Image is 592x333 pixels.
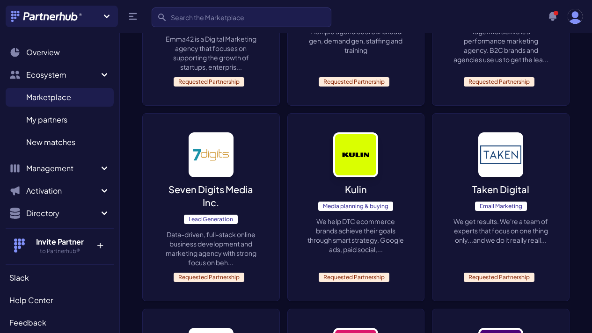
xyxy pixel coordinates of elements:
p: We get results. We're a team of experts that focus on one thing only...and we do it really reall... [451,217,550,245]
a: image_alt Seven Digits Media Inc.Lead GenerationData-driven, full-stack online business developme... [142,113,280,301]
img: Partnerhub® Logo [11,11,83,22]
span: New matches [26,137,75,148]
span: Marketplace [26,92,71,103]
input: Search the Marketplace [152,7,331,27]
p: Tags Interactive is a performance marketing agency. B2C brands and agencies use us to get the lea... [451,27,550,64]
img: user photo [568,9,583,24]
p: Multiple agencies around lead gen, demand gen, staffing and training [307,27,406,55]
span: Feedback [9,317,46,328]
a: Feedback [6,313,114,332]
span: Requested Partnership [174,273,244,282]
a: Marketplace [6,88,114,107]
span: Requested Partnership [319,273,389,282]
p: Data-driven, full-stack online business development and marketing agency with strong focus on beh... [161,230,261,267]
span: Requested Partnership [174,77,244,87]
span: Slack [9,272,29,283]
img: image_alt [333,132,378,177]
a: Overview [6,43,114,62]
a: image_alt KulinMedia planning & buyingWe help DTC ecommerce brands achieve their goals through sm... [287,113,425,301]
button: Activation [6,181,114,200]
button: Management [6,159,114,178]
h4: Invite Partner [29,236,90,247]
span: Directory [26,208,99,219]
button: Invite Partner to Partnerhub® + [6,228,114,262]
p: + [90,236,110,251]
p: Emma42 is a Digital Marketing agency that focuses on supporting the growth of startups, enterpris... [161,34,261,72]
span: Requested Partnership [464,77,534,87]
h5: to Partnerhub® [29,247,90,255]
span: Requested Partnership [464,273,534,282]
button: Ecosystem [6,65,114,84]
span: Help Center [9,295,53,306]
span: Requested Partnership [319,77,389,87]
p: Kulin [345,183,367,196]
p: We help DTC ecommerce brands achieve their goals through smart strategy, Google ads, paid social,... [307,217,406,254]
span: Media planning & buying [318,202,393,211]
span: Overview [26,47,60,58]
span: Lead Generation [184,215,238,224]
span: Ecosystem [26,69,99,80]
a: My partners [6,110,114,129]
img: image_alt [478,132,523,177]
span: Activation [26,185,99,196]
p: Taken Digital [472,183,529,196]
span: Management [26,163,99,174]
a: New matches [6,133,114,152]
button: Directory [6,204,114,223]
span: Email Marketing [475,202,527,211]
a: image_alt Taken DigitalEmail MarketingWe get results. We're a team of experts that focus on one t... [432,113,570,301]
img: image_alt [189,132,234,177]
span: My partners [26,114,67,125]
a: Slack [6,268,114,287]
p: Seven Digits Media Inc. [161,183,261,209]
a: Help Center [6,291,114,310]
